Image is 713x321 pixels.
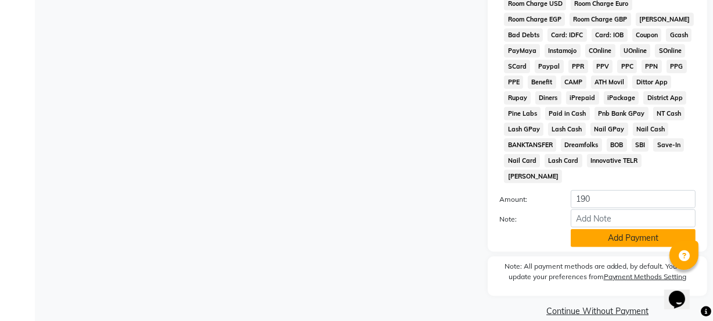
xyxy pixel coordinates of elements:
[545,107,590,120] span: Paid in Cash
[570,13,631,26] span: Room Charge GBP
[528,76,556,89] span: Benefit
[653,107,685,120] span: NT Cash
[643,91,686,105] span: District App
[504,60,530,73] span: SCard
[655,44,685,58] span: SOnline
[571,190,696,208] input: Amount
[587,154,642,167] span: Innovative TELR
[604,91,639,105] span: iPackage
[607,138,627,152] span: BOB
[571,229,696,247] button: Add Payment
[595,107,649,120] span: Pnb Bank GPay
[504,154,540,167] span: Nail Card
[548,28,587,42] span: Card: IDFC
[491,194,562,205] label: Amount:
[632,76,671,89] span: Dittor App
[566,91,599,105] span: iPrepaid
[504,170,562,183] span: [PERSON_NAME]
[545,154,582,167] span: Lash Card
[632,138,649,152] span: SBI
[633,123,669,136] span: Nail Cash
[504,107,541,120] span: Pine Labs
[571,209,696,227] input: Add Note
[561,138,602,152] span: Dreamfolks
[636,13,694,26] span: [PERSON_NAME]
[617,60,637,73] span: PPC
[504,44,540,58] span: PayMaya
[535,91,561,105] span: Diners
[568,60,588,73] span: PPR
[504,28,543,42] span: Bad Debts
[561,76,586,89] span: CAMP
[490,305,705,318] a: Continue Without Payment
[632,28,662,42] span: Coupon
[491,214,562,224] label: Note:
[545,44,581,58] span: Instamojo
[504,123,543,136] span: Lash GPay
[653,138,684,152] span: Save-In
[585,44,615,58] span: COnline
[535,60,564,73] span: Paypal
[664,274,701,309] iframe: chat widget
[620,44,651,58] span: UOnline
[548,123,586,136] span: Lash Cash
[590,123,628,136] span: Nail GPay
[499,261,696,287] label: Note: All payment methods are added, by default. You can update your preferences from
[667,60,687,73] span: PPG
[666,28,692,42] span: Gcash
[592,28,628,42] span: Card: IOB
[604,272,687,282] label: Payment Methods Setting
[504,138,556,152] span: BANKTANSFER
[504,13,565,26] span: Room Charge EGP
[504,76,523,89] span: PPE
[593,60,613,73] span: PPV
[642,60,662,73] span: PPN
[591,76,628,89] span: ATH Movil
[504,91,531,105] span: Rupay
